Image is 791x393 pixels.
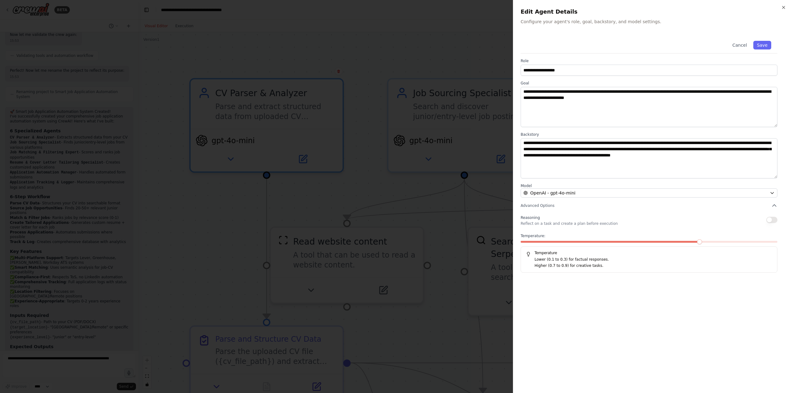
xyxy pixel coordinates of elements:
label: Model [521,183,777,188]
button: Advanced Options [521,203,777,209]
p: Higher (0.7 to 0.9) for creative tasks. [535,263,772,269]
p: Lower (0.1 to 0.3) for factual responses. [535,257,772,263]
label: Backstory [521,132,777,137]
button: Save [753,41,771,49]
span: OpenAI - gpt-4o-mini [530,190,575,196]
button: Cancel [729,41,751,49]
h5: Temperature [526,250,772,255]
label: Goal [521,81,777,86]
span: Reasoning [521,216,540,220]
h2: Edit Agent Details [521,7,784,16]
span: Advanced Options [521,203,554,208]
p: Reflect on a task and create a plan before execution [521,221,618,226]
p: Configure your agent's role, goal, backstory, and model settings. [521,19,784,25]
label: Role [521,58,777,63]
button: OpenAI - gpt-4o-mini [521,188,777,198]
span: Temperature: [521,233,545,238]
